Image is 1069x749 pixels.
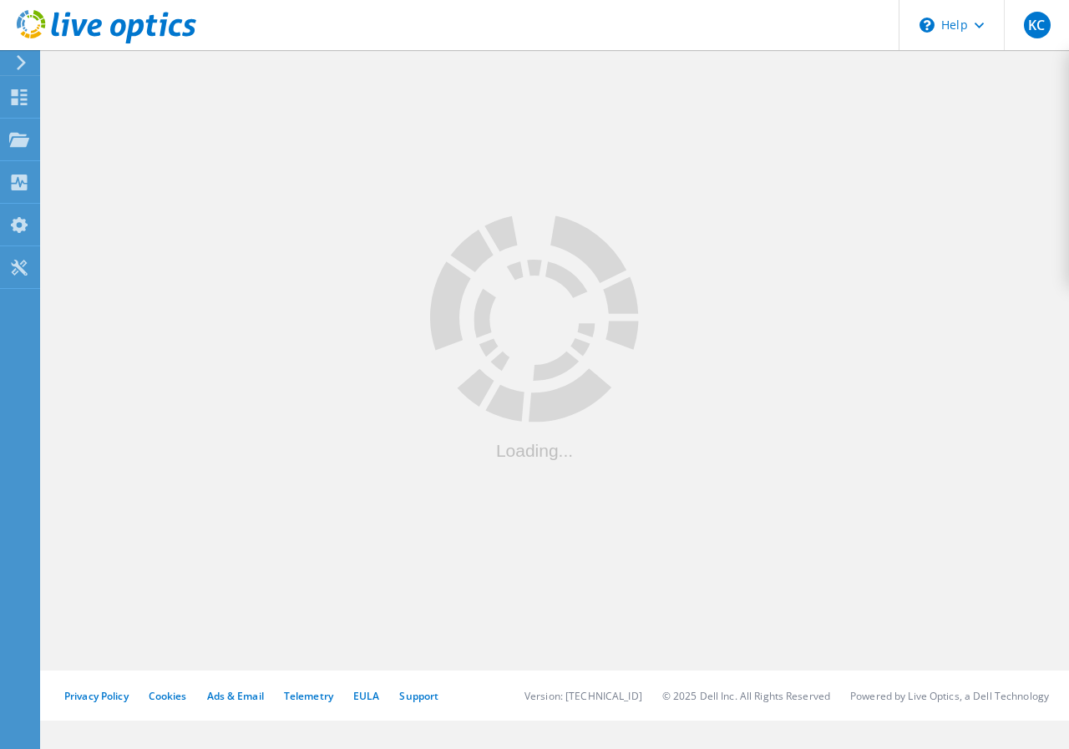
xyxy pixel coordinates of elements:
[920,18,935,33] svg: \n
[430,441,639,458] div: Loading...
[1028,18,1045,32] span: KC
[207,689,264,703] a: Ads & Email
[149,689,187,703] a: Cookies
[353,689,379,703] a: EULA
[64,689,129,703] a: Privacy Policy
[17,35,196,47] a: Live Optics Dashboard
[850,689,1049,703] li: Powered by Live Optics, a Dell Technology
[399,689,438,703] a: Support
[284,689,333,703] a: Telemetry
[524,689,642,703] li: Version: [TECHNICAL_ID]
[662,689,830,703] li: © 2025 Dell Inc. All Rights Reserved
